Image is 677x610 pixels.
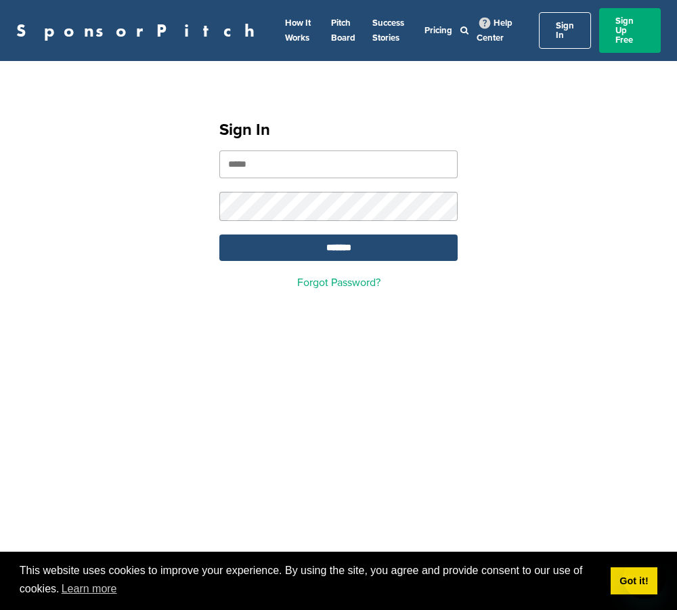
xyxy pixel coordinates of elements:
[219,118,458,142] h1: Sign In
[297,276,380,289] a: Forgot Password?
[20,563,600,599] span: This website uses cookies to improve your experience. By using the site, you agree and provide co...
[477,15,512,46] a: Help Center
[60,579,119,599] a: learn more about cookies
[424,25,452,36] a: Pricing
[372,18,404,43] a: Success Stories
[599,8,661,53] a: Sign Up Free
[611,567,657,594] a: dismiss cookie message
[623,556,666,599] iframe: Button to launch messaging window
[539,12,591,49] a: Sign In
[285,18,311,43] a: How It Works
[16,22,263,39] a: SponsorPitch
[331,18,355,43] a: Pitch Board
